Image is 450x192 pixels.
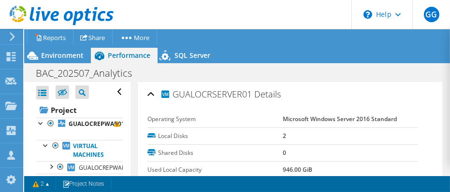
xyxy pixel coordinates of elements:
span: Environment [41,51,84,60]
a: Project Notes [56,178,111,190]
label: Operating System [147,114,283,124]
label: Local Disks [147,131,283,141]
svg: \n [363,10,372,19]
span: SQL Server [174,51,210,60]
a: Share [73,30,113,45]
a: GUALOCREPWAP01 [36,161,123,174]
a: GUALOCREPWAP01 [36,118,123,130]
b: Microsoft Windows Server 2016 Standard [283,115,397,123]
b: 946.00 GiB [283,165,312,174]
a: GUALOCREPWDB01 [36,174,123,186]
b: 2 [283,132,286,140]
span: GUALOCRSERVER01 [160,88,252,99]
span: GG [424,7,439,22]
a: Virtual Machines [36,140,123,161]
span: Performance [108,51,150,60]
a: 2 [26,178,56,190]
label: Used Local Capacity [147,165,283,175]
label: Shared Disks [147,148,283,158]
a: Project [36,102,123,118]
a: Reports [27,30,73,45]
b: GUALOCREPWAP01 [69,120,125,128]
h1: BAC_202507_Analytics [31,68,147,79]
span: Details [254,88,281,100]
b: 0 [283,149,286,157]
a: More [112,30,157,45]
span: GUALOCREPWAP01 [79,164,132,172]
